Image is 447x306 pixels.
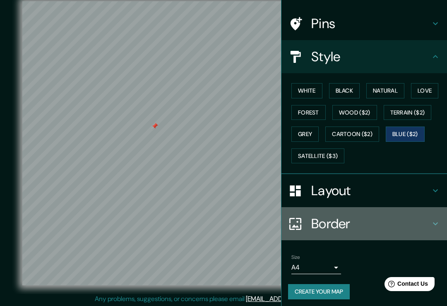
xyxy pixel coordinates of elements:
button: Blue ($2) [386,127,425,142]
button: Terrain ($2) [384,105,432,120]
button: White [291,83,322,98]
button: Cartoon ($2) [325,127,379,142]
p: Any problems, suggestions, or concerns please email . [95,294,349,304]
div: Pins [281,7,447,40]
button: Satellite ($3) [291,148,344,164]
h4: Layout [311,182,430,199]
a: [EMAIL_ADDRESS][DOMAIN_NAME] [246,294,348,303]
button: Love [411,83,438,98]
h4: Pins [311,15,430,32]
canvas: Map [22,1,425,285]
button: Grey [291,127,319,142]
div: Layout [281,174,447,207]
button: Create your map [288,284,350,299]
div: Border [281,207,447,240]
div: A4 [291,261,341,274]
iframe: Help widget launcher [373,274,438,297]
button: Black [329,83,360,98]
button: Wood ($2) [332,105,377,120]
h4: Border [311,215,430,232]
label: Size [291,254,300,261]
button: Forest [291,105,326,120]
h4: Style [311,48,430,65]
div: Style [281,40,447,73]
button: Natural [366,83,404,98]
